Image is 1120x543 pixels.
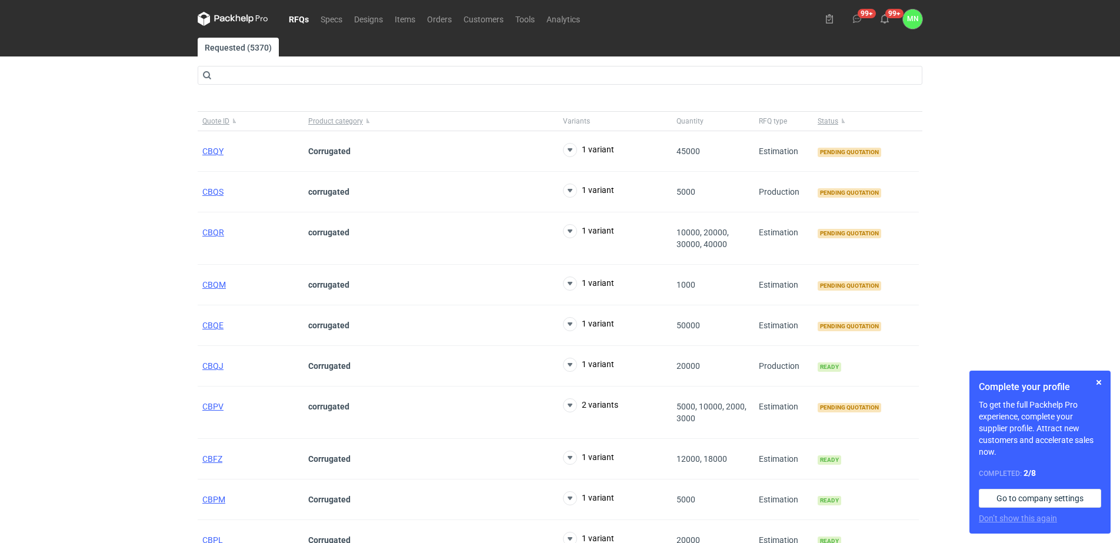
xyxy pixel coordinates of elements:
[308,187,349,196] strong: corrugated
[818,455,841,465] span: Ready
[676,146,700,156] span: 45000
[202,321,224,330] a: CBQE
[903,9,922,29] button: MN
[1092,375,1106,389] button: Skip for now
[979,399,1101,458] p: To get the full Packhelp Pro experience, complete your supplier profile. Attract new customers an...
[676,228,729,249] span: 10000, 20000, 30000, 40000
[315,12,348,26] a: Specs
[875,9,894,28] button: 99+
[818,116,838,126] span: Status
[308,495,351,504] strong: Corrugated
[202,361,224,371] a: CBQJ
[308,361,351,371] strong: Corrugated
[676,402,746,423] span: 5000, 10000, 2000, 3000
[563,224,614,238] button: 1 variant
[676,361,700,371] span: 20000
[202,116,229,126] span: Quote ID
[563,277,614,291] button: 1 variant
[754,439,813,479] div: Estimation
[308,280,349,289] strong: corrugated
[308,116,363,126] span: Product category
[202,495,225,504] a: CBPM
[754,265,813,305] div: Estimation
[754,131,813,172] div: Estimation
[1024,468,1036,478] strong: 2 / 8
[308,228,349,237] strong: corrugated
[676,454,727,464] span: 12000, 18000
[563,143,614,157] button: 1 variant
[198,38,279,56] a: Requested (5370)
[202,454,222,464] a: CBFZ
[202,228,224,237] a: CBQR
[676,280,695,289] span: 1000
[979,489,1101,508] a: Go to company settings
[818,281,881,291] span: Pending quotation
[903,9,922,29] div: Małgorzata Nowotna
[563,398,618,412] button: 2 variants
[541,12,586,26] a: Analytics
[563,451,614,465] button: 1 variant
[676,116,704,126] span: Quantity
[754,346,813,387] div: Production
[754,212,813,265] div: Estimation
[308,146,351,156] strong: Corrugated
[754,479,813,520] div: Estimation
[563,358,614,372] button: 1 variant
[458,12,509,26] a: Customers
[198,112,304,131] button: Quote ID
[818,362,841,372] span: Ready
[818,148,881,157] span: Pending quotation
[308,454,351,464] strong: Corrugated
[754,172,813,212] div: Production
[818,403,881,412] span: Pending quotation
[818,188,881,198] span: Pending quotation
[202,402,224,411] a: CBPV
[979,380,1101,394] h1: Complete your profile
[563,491,614,505] button: 1 variant
[754,305,813,346] div: Estimation
[818,229,881,238] span: Pending quotation
[676,321,700,330] span: 50000
[308,321,349,330] strong: corrugated
[979,512,1057,524] button: Don’t show this again
[848,9,866,28] button: 99+
[202,146,224,156] a: CBQY
[979,467,1101,479] div: Completed:
[818,496,841,505] span: Ready
[308,402,349,411] strong: corrugated
[304,112,558,131] button: Product category
[202,280,226,289] a: CBQM
[389,12,421,26] a: Items
[676,495,695,504] span: 5000
[759,116,787,126] span: RFQ type
[198,12,268,26] svg: Packhelp Pro
[283,12,315,26] a: RFQs
[563,184,614,198] button: 1 variant
[509,12,541,26] a: Tools
[754,387,813,439] div: Estimation
[348,12,389,26] a: Designs
[202,187,224,196] a: CBQS
[421,12,458,26] a: Orders
[563,116,590,126] span: Variants
[676,187,695,196] span: 5000
[813,112,919,131] button: Status
[818,322,881,331] span: Pending quotation
[563,317,614,331] button: 1 variant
